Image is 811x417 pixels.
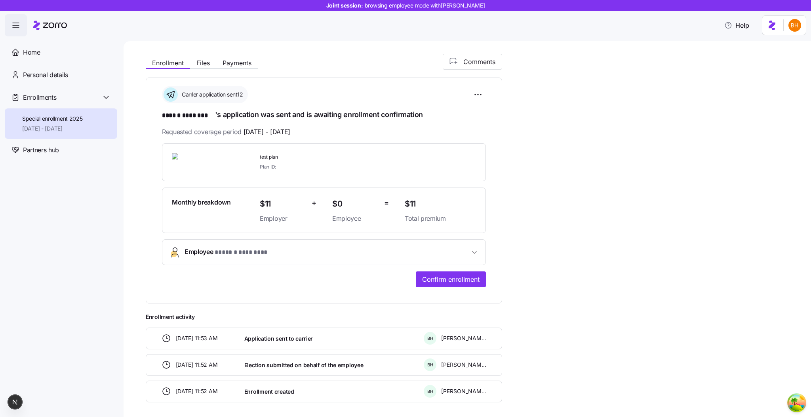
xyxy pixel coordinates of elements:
[176,361,218,369] span: [DATE] 11:52 AM
[23,70,68,80] span: Personal details
[244,127,290,137] span: [DATE] - [DATE]
[185,247,271,258] span: Employee
[176,387,218,395] span: [DATE] 11:52 AM
[146,313,502,321] span: Enrollment activity
[384,197,389,209] span: =
[718,17,756,33] button: Help
[22,125,83,133] span: [DATE] - [DATE]
[441,361,486,369] span: [PERSON_NAME]
[260,197,305,210] span: $11
[427,336,433,341] span: B H
[416,271,486,287] button: Confirm enrollment
[260,163,276,170] span: Plan ID:
[22,115,83,123] span: Special enrollment 2025
[23,47,40,57] span: Home
[724,21,749,30] span: Help
[427,389,433,394] span: B H
[162,127,290,137] span: Requested coverage period
[179,91,243,99] span: Carrier application sent12
[789,395,805,411] button: Open Tanstack query devtools
[427,363,433,367] span: B H
[422,275,480,284] span: Confirm enrollment
[244,361,364,369] span: Election submitted on behalf of the employee
[176,334,218,342] span: [DATE] 11:53 AM
[332,214,378,224] span: Employee
[441,387,486,395] span: [PERSON_NAME]
[223,60,251,66] span: Payments
[326,2,485,9] span: Joint session:
[172,153,229,171] img: Ambetter
[23,145,59,155] span: Partners hub
[312,197,316,209] span: +
[443,54,502,70] button: Comments
[152,60,184,66] span: Enrollment
[260,154,398,161] span: test plan
[172,197,231,207] span: Monthly breakdown
[405,214,476,224] span: Total premium
[244,388,294,396] span: Enrollment created
[365,2,485,9] span: browsing employee mode with [PERSON_NAME]
[788,19,801,32] img: 4c75172146ef2474b9d2df7702cc87ce
[23,93,56,102] span: Enrollments
[162,110,486,121] h1: 's application was sent and is awaiting enrollment confirmation
[463,57,495,66] span: Comments
[405,197,476,210] span: $11
[244,335,313,343] span: Application sent to carrier
[196,60,210,66] span: Files
[332,197,378,210] span: $0
[441,334,486,342] span: [PERSON_NAME]
[260,214,305,224] span: Employer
